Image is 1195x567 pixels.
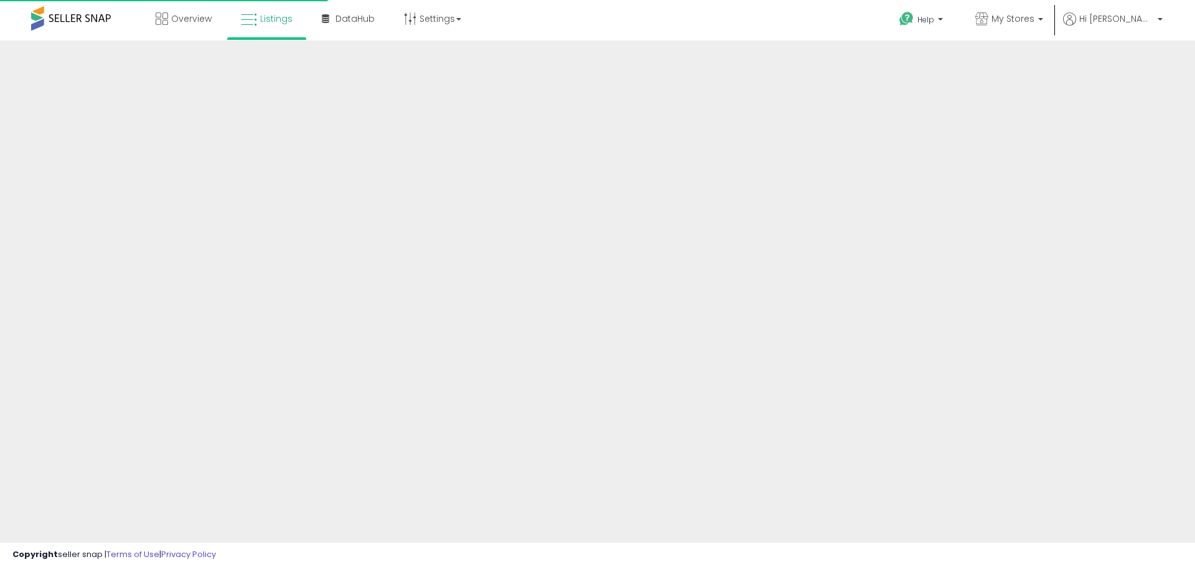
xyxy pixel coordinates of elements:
span: Overview [171,12,212,25]
a: Terms of Use [106,548,159,560]
div: seller snap | | [12,549,216,561]
i: Get Help [899,11,914,27]
span: DataHub [335,12,375,25]
span: My Stores [991,12,1034,25]
a: Help [889,2,955,40]
span: Help [917,14,934,25]
strong: Copyright [12,548,58,560]
span: Listings [260,12,293,25]
a: Privacy Policy [161,548,216,560]
span: Hi [PERSON_NAME] [1079,12,1154,25]
a: Hi [PERSON_NAME] [1063,12,1163,40]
